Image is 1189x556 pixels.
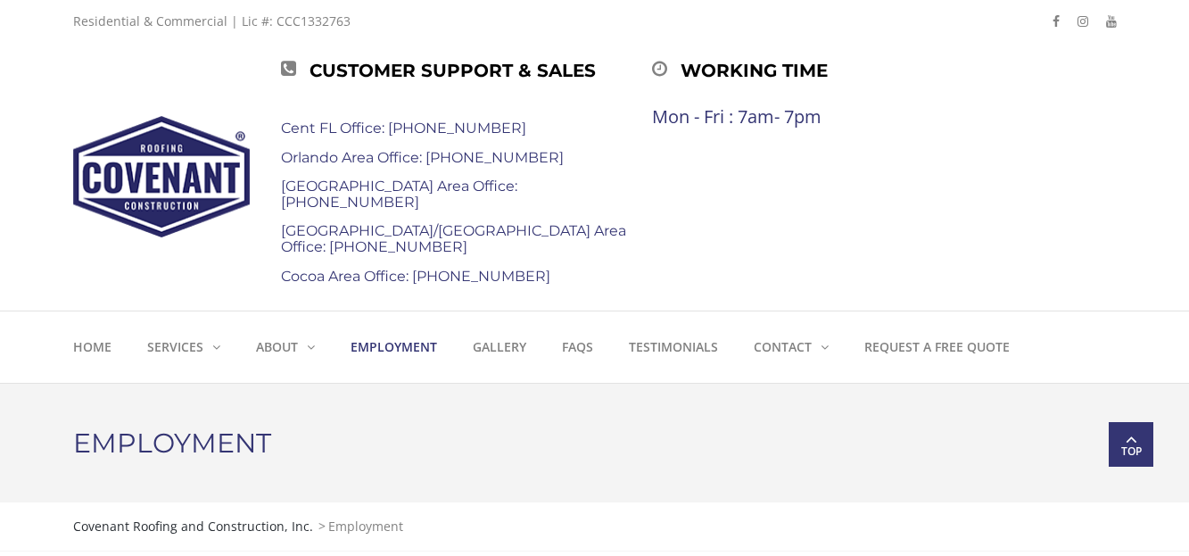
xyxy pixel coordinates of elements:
a: Cent FL Office: [PHONE_NUMBER] [281,120,526,137]
span: Covenant Roofing and Construction, Inc. [73,518,313,535]
a: Covenant Roofing and Construction, Inc. [73,518,316,535]
strong: FAQs [562,338,593,355]
strong: Request a Free Quote [864,338,1010,355]
a: Testimonials [611,311,736,383]
a: Services [129,311,238,383]
a: Top [1109,422,1153,467]
span: Employment [328,518,403,535]
span: Top [1109,443,1153,461]
a: Orlando Area Office: [PHONE_NUMBER] [281,149,564,166]
div: Customer Support & Sales [281,55,651,86]
strong: Employment [351,338,437,355]
div: Working time [652,55,1022,86]
img: Covenant Roofing and Construction, Inc. [73,116,250,237]
div: > [73,516,1117,537]
strong: Contact [754,338,812,355]
strong: Services [147,338,203,355]
a: [GEOGRAPHIC_DATA]/[GEOGRAPHIC_DATA] Area Office: [PHONE_NUMBER] [281,222,626,255]
a: FAQs [544,311,611,383]
a: Request a Free Quote [846,311,1028,383]
a: Contact [736,311,846,383]
strong: Home [73,338,111,355]
strong: Gallery [473,338,526,355]
a: Gallery [455,311,544,383]
strong: About [256,338,298,355]
a: About [238,311,333,383]
a: [GEOGRAPHIC_DATA] Area Office: [PHONE_NUMBER] [281,178,517,211]
strong: Testimonials [629,338,718,355]
a: Employment [333,311,455,383]
a: Cocoa Area Office: [PHONE_NUMBER] [281,268,550,285]
a: Home [73,311,129,383]
div: Mon - Fri : 7am- 7pm [652,107,1022,127]
h1: Employment [73,411,1117,476]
